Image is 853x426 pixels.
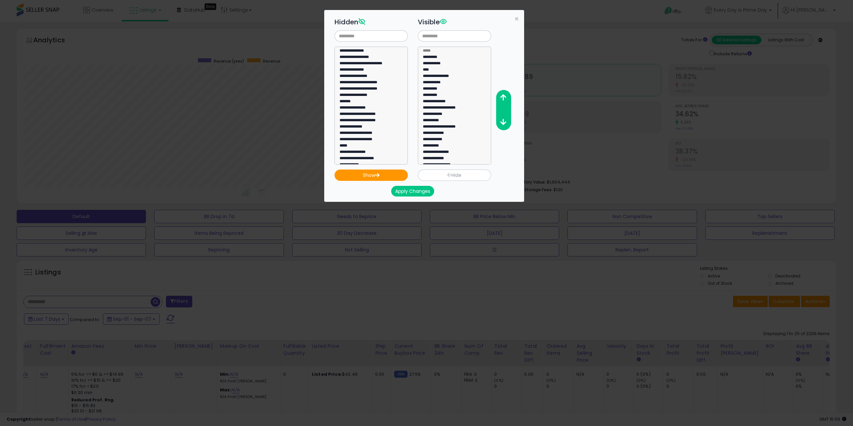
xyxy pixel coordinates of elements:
h3: Hidden [335,17,408,27]
span: × [514,14,519,24]
button: Hide [418,170,491,181]
button: Apply Changes [391,186,434,197]
h3: Visible [418,17,491,27]
button: Show [335,170,408,181]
